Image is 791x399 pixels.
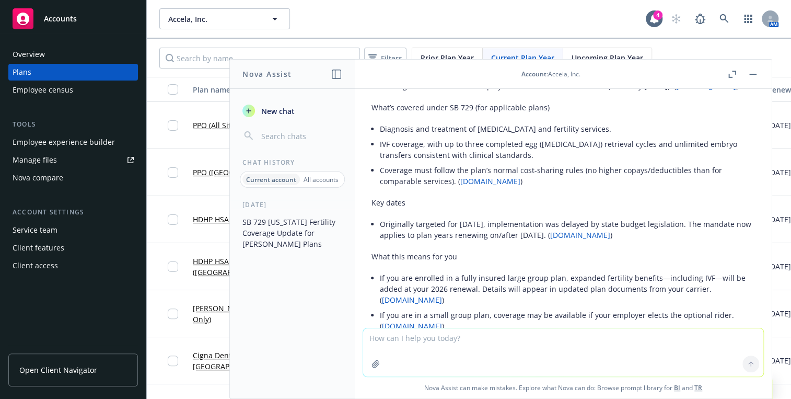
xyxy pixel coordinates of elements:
a: [DOMAIN_NAME] [550,230,610,240]
input: Search by name [159,48,360,69]
a: PPO (All Sites) [193,120,241,131]
input: Toggle Row Selected [168,214,178,225]
a: Nova compare [8,169,138,186]
p: All accounts [304,175,339,184]
p: What this means for you [371,251,755,262]
div: Employee census [13,82,73,98]
li: If you are enrolled in a fully insured large group plan, expanded fertility benefits—including IV... [380,270,755,307]
input: Search chats [259,129,342,143]
input: Toggle Row Selected [168,356,178,366]
span: [DATE] [767,261,791,272]
a: Plans [8,64,138,81]
input: Select all [168,84,178,95]
a: Cigna Dental DPPO - [GEOGRAPHIC_DATA] [193,350,289,372]
span: [DATE] [767,214,791,225]
span: [DATE] [767,308,791,319]
div: Tools [8,119,138,130]
h1: Nova Assist [242,69,292,79]
a: [PERSON_NAME] HMO (CA Only) [193,303,289,325]
span: [DATE] [767,120,791,131]
a: Accounts [8,4,138,33]
li: Originally targeted for [DATE], implementation was delayed by state budget legislation. The manda... [380,216,755,243]
button: Plan name [189,77,293,102]
div: 4 [653,10,662,20]
div: Overview [13,46,45,63]
a: Employee experience builder [8,134,138,151]
button: Accela, Inc. [159,8,290,29]
p: Key dates [371,197,755,208]
a: [DOMAIN_NAME] [382,295,442,305]
div: Nova compare [13,169,63,186]
li: Coverage must follow the plan’s normal cost-sharing rules (no higher copays/deductibles than for ... [380,163,755,189]
div: Manage files [13,152,57,168]
a: Service team [8,222,138,238]
span: Accounts [44,15,77,23]
div: Employee experience builder [13,134,115,151]
a: Switch app [738,8,759,29]
div: Plans [13,64,31,81]
div: Plan name [193,84,277,95]
input: Toggle Row Selected [168,261,178,272]
div: : Accela, Inc. [521,70,580,78]
a: Client features [8,240,138,256]
a: PPO ([GEOGRAPHIC_DATA]) [193,167,286,178]
li: Diagnosis and treatment of [MEDICAL_DATA] and fertility services. [380,121,755,136]
button: SB 729 [US_STATE] Fertility Coverage Update for [PERSON_NAME] Plans [238,213,346,253]
div: [DATE] [230,200,355,209]
a: Report a Bug [690,8,711,29]
li: If you are in a small group plan, coverage may be available if your employer elects the optional ... [380,307,755,334]
a: BI [674,383,680,392]
span: [DATE] [767,167,791,178]
span: New chat [259,106,295,117]
input: Toggle Row Selected [168,120,178,131]
a: Manage files [8,152,138,168]
span: Filters [366,51,404,66]
a: [DOMAIN_NAME] [460,176,520,186]
input: Toggle Row Selected [168,309,178,319]
span: Upcoming Plan Year [572,52,643,63]
div: Service team [13,222,57,238]
input: Toggle Row Selected [168,167,178,178]
a: Search [714,8,735,29]
div: Client access [13,257,58,274]
span: Prior Plan Year [421,52,474,63]
span: Open Client Navigator [19,364,97,375]
p: Current account [246,175,296,184]
a: [DOMAIN_NAME] [382,321,442,331]
a: HDHP HSA ([GEOGRAPHIC_DATA]) [193,256,289,278]
div: Chat History [230,158,355,167]
button: New chat [238,101,346,120]
span: Nova Assist can make mistakes. Explore what Nova can do: Browse prompt library for and [359,377,767,398]
a: Start snowing [666,8,687,29]
span: Filters [381,53,402,64]
a: Employee census [8,82,138,98]
div: Client features [13,240,64,256]
a: Overview [8,46,138,63]
p: What’s covered under SB 729 (for applicable plans) [371,102,755,113]
a: HDHP HSA (All Sites) [193,214,263,225]
div: Account settings [8,207,138,218]
span: Current Plan Year [491,52,554,63]
span: [DATE] [767,355,791,366]
a: Client access [8,257,138,274]
a: TR [694,383,702,392]
span: Accela, Inc. [168,14,259,25]
li: IVF coverage, with up to three completed egg ([MEDICAL_DATA]) retrieval cycles and unlimited embr... [380,136,755,163]
button: Filters [364,48,406,69]
span: Account [521,70,546,78]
